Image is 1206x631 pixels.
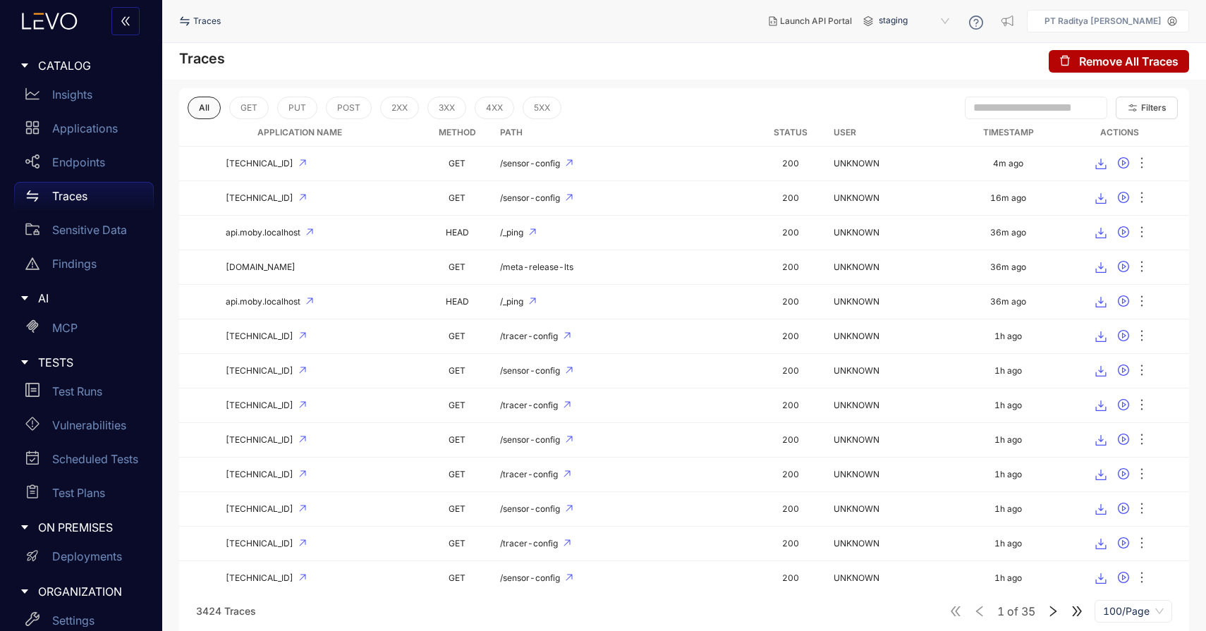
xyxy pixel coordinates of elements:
span: AI [38,292,142,305]
span: /meta-release-lts [500,262,573,272]
span: play-circle [1118,537,1129,550]
span: ellipsis [1135,329,1149,345]
span: play-circle [1118,364,1129,377]
p: Test Plans [52,486,105,499]
p: Deployments [52,550,122,563]
span: UNKNOWN [834,158,879,169]
th: Path [494,119,754,147]
span: /sensor-config [500,504,560,514]
span: play-circle [1118,503,1129,515]
span: swap [179,16,193,27]
th: Status [754,119,828,147]
span: [TECHNICAL_ID] [226,193,293,203]
div: 1h ago [994,470,1022,479]
button: 5XX [523,97,561,119]
span: POST [337,103,360,113]
button: ellipsis [1135,152,1149,175]
td: 200 [754,561,828,596]
span: GET [449,192,465,203]
button: Launch API Portal [757,10,863,32]
button: play-circle [1112,187,1135,209]
td: 200 [754,527,828,561]
span: double-left [120,16,131,28]
span: /tracer-config [500,331,558,341]
span: UNKNOWN [834,469,879,479]
th: Application Name [179,119,420,147]
a: Traces [14,182,154,216]
span: ellipsis [1135,190,1149,207]
span: api.moby.localhost [226,297,300,307]
button: ellipsis [1135,256,1149,278]
span: Traces [193,16,221,26]
span: caret-right [20,61,30,71]
span: /sensor-config [500,366,560,376]
th: Method [420,119,494,147]
span: 4XX [486,103,503,113]
button: play-circle [1112,429,1135,451]
a: Deployments [14,543,154,577]
span: ORGANIZATION [38,585,142,598]
span: play-circle [1118,468,1129,481]
span: ON PREMISES [38,521,142,534]
div: 1h ago [994,366,1022,376]
span: [TECHNICAL_ID] [226,573,293,583]
td: 200 [754,147,828,181]
p: Sensitive Data [52,223,127,236]
span: All [199,103,209,113]
span: warning [25,257,39,271]
span: /_ping [500,297,523,307]
h4: Traces [179,50,225,67]
a: Findings [14,250,154,283]
button: play-circle [1112,394,1135,417]
span: UNKNOWN [834,227,879,238]
p: Insights [52,88,92,101]
span: CATALOG [38,59,142,72]
span: ellipsis [1135,294,1149,310]
span: HEAD [446,227,469,238]
span: 2XX [391,103,408,113]
p: Findings [52,257,97,270]
button: play-circle [1112,290,1135,313]
td: 200 [754,216,828,250]
td: 200 [754,423,828,458]
p: Applications [52,122,118,135]
button: ellipsis [1135,498,1149,520]
a: MCP [14,314,154,348]
span: ellipsis [1135,156,1149,172]
span: TESTS [38,356,142,369]
div: 36m ago [990,262,1026,272]
span: /sensor-config [500,435,560,445]
span: /sensor-config [500,159,560,169]
span: ellipsis [1135,363,1149,379]
span: of [997,605,1035,618]
span: play-circle [1118,226,1129,239]
span: 100/Page [1103,601,1164,622]
span: play-circle [1118,295,1129,308]
span: caret-right [20,293,30,303]
span: delete [1059,55,1071,68]
button: play-circle [1112,567,1135,589]
p: Vulnerabilities [52,419,126,431]
span: HEAD [446,296,469,307]
span: [TECHNICAL_ID] [226,366,293,376]
p: Scheduled Tests [52,453,138,465]
span: [TECHNICAL_ID] [226,435,293,445]
span: UNKNOWN [834,572,879,583]
p: Endpoints [52,156,105,169]
span: UNKNOWN [834,331,879,341]
button: POST [326,97,372,119]
td: 200 [754,458,828,492]
p: PT Raditya [PERSON_NAME] [1044,16,1162,26]
span: GET [449,434,465,445]
button: double-left [111,7,140,35]
span: ellipsis [1135,536,1149,552]
span: GET [449,158,465,169]
p: MCP [52,321,78,334]
span: [TECHNICAL_ID] [226,331,293,341]
button: Filters [1116,97,1178,119]
button: GET [229,97,269,119]
span: /tracer-config [500,470,558,479]
span: caret-right [20,587,30,596]
span: ellipsis [1135,398,1149,414]
span: play-circle [1118,572,1129,584]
